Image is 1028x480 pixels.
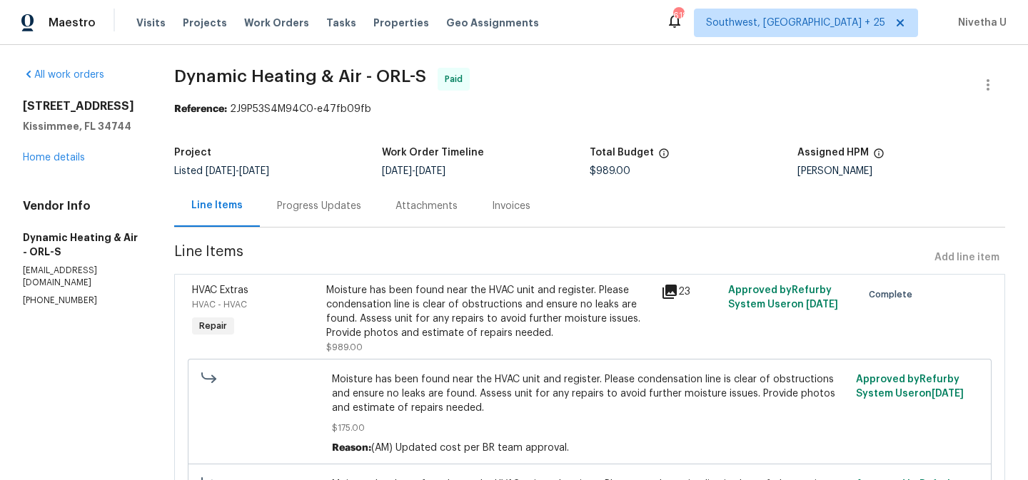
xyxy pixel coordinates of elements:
span: HVAC - HVAC [192,300,247,309]
span: Repair [193,319,233,333]
span: The total cost of line items that have been proposed by Opendoor. This sum includes line items th... [658,148,670,166]
div: Line Items [191,198,243,213]
h5: Dynamic Heating & Air - ORL-S [23,230,140,259]
h2: [STREET_ADDRESS] [23,99,140,113]
span: [DATE] [932,389,964,399]
h5: Assigned HPM [797,148,869,158]
span: Geo Assignments [446,16,539,30]
a: Home details [23,153,85,163]
span: [DATE] [415,166,445,176]
span: Work Orders [244,16,309,30]
span: Reason: [332,443,371,453]
div: Invoices [492,199,530,213]
span: Moisture has been found near the HVAC unit and register. Please condensation line is clear of obs... [332,372,847,415]
p: [EMAIL_ADDRESS][DOMAIN_NAME] [23,265,140,289]
span: Listed [174,166,269,176]
span: Nivetha U [952,16,1007,30]
span: $989.00 [590,166,630,176]
span: $175.00 [332,421,847,435]
div: 2J9P53S4M94C0-e47fb09fb [174,102,1005,116]
div: 618 [673,9,683,23]
span: Approved by Refurby System User on [728,285,838,310]
span: $989.00 [326,343,363,352]
span: [DATE] [382,166,412,176]
span: Tasks [326,18,356,28]
span: Line Items [174,245,929,271]
span: Projects [183,16,227,30]
span: - [382,166,445,176]
span: HVAC Extras [192,285,248,295]
span: [DATE] [806,300,838,310]
span: Properties [373,16,429,30]
div: 23 [661,283,720,300]
h4: Vendor Info [23,199,140,213]
h5: Work Order Timeline [382,148,484,158]
span: Maestro [49,16,96,30]
h5: Total Budget [590,148,654,158]
span: Approved by Refurby System User on [856,374,964,399]
span: Visits [136,16,166,30]
span: [DATE] [206,166,236,176]
span: [DATE] [239,166,269,176]
span: Complete [869,287,918,302]
div: [PERSON_NAME] [797,166,1005,176]
span: Dynamic Heating & Air - ORL-S [174,68,426,85]
p: [PHONE_NUMBER] [23,295,140,307]
div: Moisture has been found near the HVAC unit and register. Please condensation line is clear of obs... [326,283,652,340]
span: The hpm assigned to this work order. [873,148,885,166]
span: Paid [445,72,468,86]
span: - [206,166,269,176]
div: Progress Updates [277,199,361,213]
div: Attachments [395,199,458,213]
span: (AM) Updated cost per BR team approval. [371,443,569,453]
span: Southwest, [GEOGRAPHIC_DATA] + 25 [706,16,885,30]
a: All work orders [23,70,104,80]
h5: Project [174,148,211,158]
h5: Kissimmee, FL 34744 [23,119,140,133]
b: Reference: [174,104,227,114]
